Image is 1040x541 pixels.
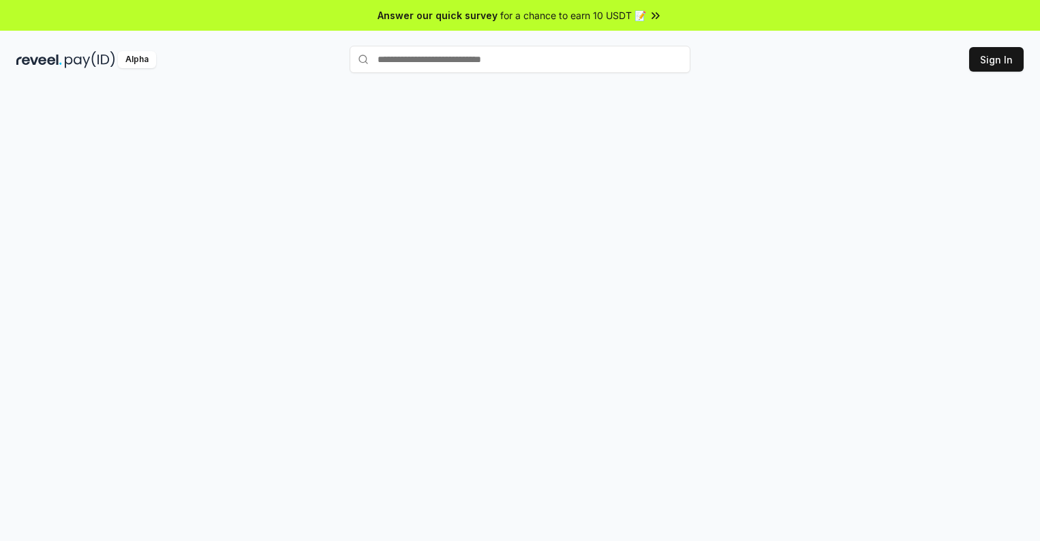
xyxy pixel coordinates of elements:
[969,47,1024,72] button: Sign In
[65,51,115,68] img: pay_id
[118,51,156,68] div: Alpha
[378,8,498,23] span: Answer our quick survey
[16,51,62,68] img: reveel_dark
[500,8,646,23] span: for a chance to earn 10 USDT 📝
